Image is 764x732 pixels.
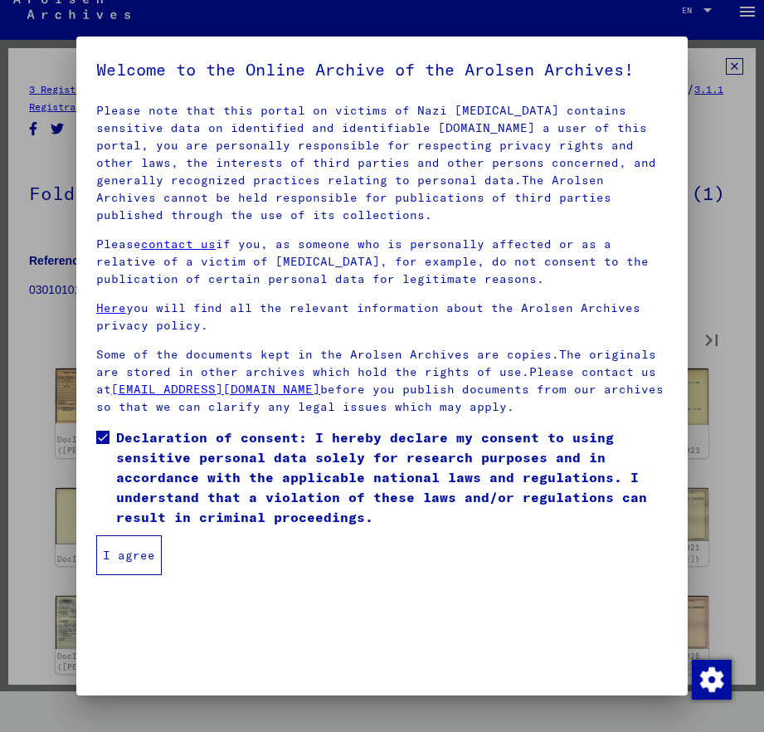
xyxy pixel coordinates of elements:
[96,56,668,83] h5: Welcome to the Online Archive of the Arolsen Archives!
[96,236,668,288] p: Please if you, as someone who is personally affected or as a relative of a victim of [MEDICAL_DAT...
[141,237,216,251] a: contact us
[691,659,731,699] div: Change consent
[116,427,668,527] span: Declaration of consent: I hereby declare my consent to using sensitive personal data solely for r...
[96,102,668,224] p: Please note that this portal on victims of Nazi [MEDICAL_DATA] contains sensitive data on identif...
[96,535,162,575] button: I agree
[692,660,732,700] img: Change consent
[111,382,320,397] a: [EMAIL_ADDRESS][DOMAIN_NAME]
[96,346,668,416] p: Some of the documents kept in the Arolsen Archives are copies.The originals are stored in other a...
[96,300,126,315] a: Here
[96,300,668,334] p: you will find all the relevant information about the Arolsen Archives privacy policy.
